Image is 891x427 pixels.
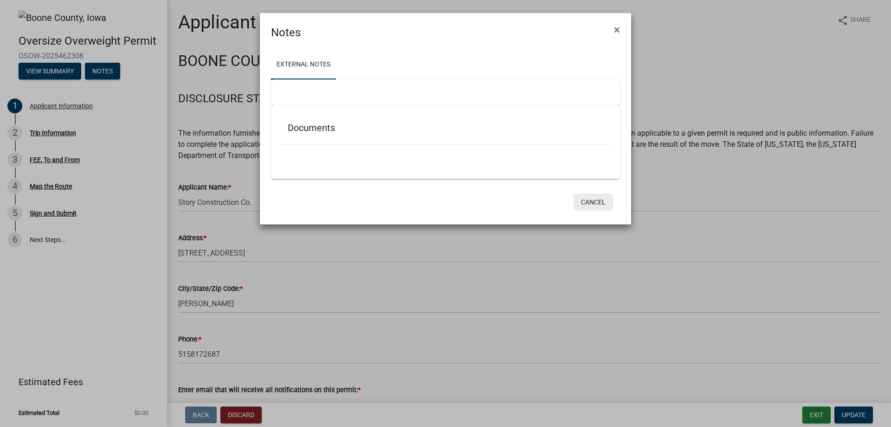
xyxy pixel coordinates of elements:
span: × [614,23,620,36]
a: External Notes [271,50,336,80]
h4: Notes [271,24,301,41]
h5: Documents [288,122,603,133]
button: Close [607,17,627,43]
button: Cancel [574,194,613,210]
